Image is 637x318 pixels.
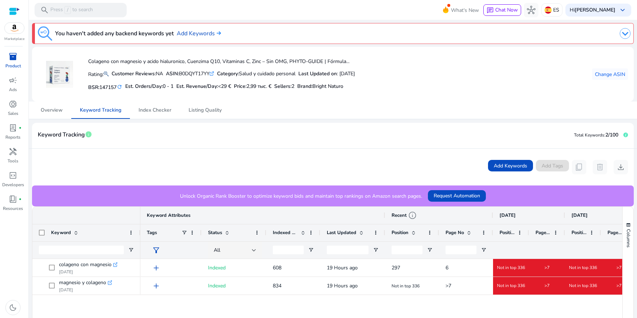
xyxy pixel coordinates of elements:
button: Open Filter Menu [308,247,314,253]
button: download [614,160,628,174]
span: lab_profile [9,124,17,132]
button: Open Filter Menu [128,247,134,253]
span: Position [572,229,587,236]
span: <29 € [218,83,231,90]
span: Bright Naturo [312,83,343,90]
span: >7 [616,283,622,288]
span: Keyword Attributes [147,212,190,219]
b: Customer Reviews: [112,70,156,77]
span: Page No [536,229,551,236]
span: Not in top 336 [569,283,597,288]
span: chat [487,7,494,14]
p: Ads [9,86,17,93]
input: Page No Filter Input [446,246,476,254]
span: Keyword Tracking [80,108,121,113]
span: Overview [41,108,63,113]
span: 2/100 [605,131,618,138]
p: ES [553,4,559,16]
span: / [64,6,71,14]
span: 6 [446,264,448,271]
span: info [85,131,92,138]
img: 714wZfLIWWL.jpg [46,61,73,88]
input: Position Filter Input [392,246,423,254]
span: Page No [607,229,623,236]
span: campaign [9,76,17,85]
span: 834 [273,282,281,289]
span: Position [500,229,515,236]
span: fiber_manual_record [19,126,22,129]
span: book_4 [9,195,17,203]
div: NA [112,70,163,77]
span: Not in top 336 [497,283,525,288]
img: keyword-tracking.svg [38,26,52,41]
img: arrow-right.svg [215,31,221,35]
span: download [616,163,625,171]
span: keyboard_arrow_down [618,6,627,14]
p: Hi [570,8,615,13]
span: Status [208,229,222,236]
input: Last Updated Filter Input [327,246,369,254]
img: amazon.svg [5,23,24,33]
div: B0DQYT17YY [166,70,214,77]
span: Add Keywords [494,162,527,170]
span: add [152,282,161,290]
img: es.svg [545,6,552,14]
p: Resources [3,205,23,212]
span: donut_small [9,100,17,108]
span: magnesio y colageno [59,278,106,288]
h3: You haven't added any backend keywords yet [55,29,174,38]
span: Request Automation [434,192,480,200]
button: Change ASIN [592,68,628,80]
p: Developers [2,182,24,188]
span: Not in top 336 [497,265,525,270]
h5: Price: [234,84,271,90]
button: Open Filter Menu [427,247,433,253]
h5: Sellers: [274,84,294,90]
span: 297 [392,264,400,271]
span: [DATE] [500,212,516,219]
span: >7 [616,265,622,270]
span: Index Checker [139,108,171,113]
span: [DATE] [572,212,588,219]
span: filter_alt [152,246,161,255]
span: 0 - 1 [163,83,173,90]
p: [DATE] [59,269,117,275]
b: Last Updated on [298,70,337,77]
b: Category: [217,70,239,77]
b: [PERSON_NAME] [575,6,615,13]
a: Add Keywords [177,29,221,38]
span: fiber_manual_record [19,198,22,201]
div: Salud y cuidado personal [217,70,295,77]
span: Tags [147,229,157,236]
span: >7 [545,283,550,288]
div: : [DATE] [298,70,355,77]
span: Not in top 336 [392,283,420,289]
span: Last Updated [327,229,356,236]
button: Add Keywords [488,160,533,171]
h5: Est. Orders/Day: [125,84,173,90]
span: Indexed [208,282,226,289]
span: 608 [273,264,281,271]
p: Marketplace [4,36,24,42]
span: search [40,6,49,14]
span: 2,99 тыс. € [247,83,271,90]
span: inventory_2 [9,52,17,61]
span: colageno con magnesio [59,260,112,270]
span: >7 [545,265,550,270]
button: Request Automation [428,190,486,202]
span: 19 Hours ago [327,264,358,271]
span: Chat Now [495,6,518,13]
div: Recent [392,211,417,220]
span: dark_mode [9,303,17,312]
span: 19 Hours ago [327,282,358,289]
span: Page No [446,229,464,236]
span: Total Keywords: [574,132,605,138]
span: Brand [297,83,311,90]
span: Not in top 336 [569,265,597,270]
input: Indexed Products Filter Input [273,246,304,254]
span: info [408,211,417,220]
span: 147157 [99,84,117,91]
span: hub [527,6,536,14]
span: Indexed Products [273,229,298,236]
span: code_blocks [9,171,17,180]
